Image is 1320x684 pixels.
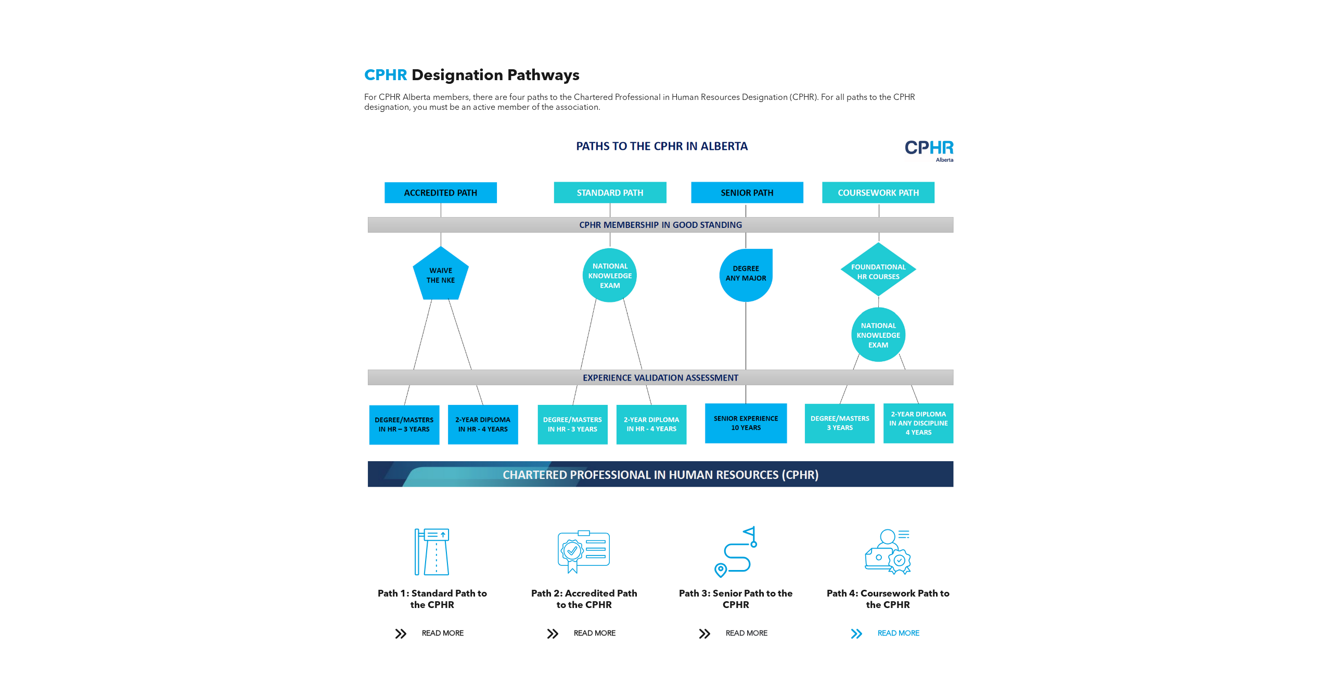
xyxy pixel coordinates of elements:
span: Path 3: Senior Path to the CPHR [679,589,793,610]
span: READ MORE [722,624,771,643]
a: READ MORE [539,624,629,643]
img: A diagram of paths to the cphr in alberta [359,131,962,494]
span: Designation Pathways [412,68,580,84]
span: Path 4: Coursework Path to the CPHR [826,589,949,610]
span: READ MORE [874,624,922,643]
span: READ MORE [570,624,619,643]
a: READ MORE [691,624,780,643]
span: READ MORE [418,624,467,643]
a: READ MORE [387,624,477,643]
span: For CPHR Alberta members, there are four paths to the Chartered Professional in Human Resources D... [364,94,915,112]
span: Path 2: Accredited Path to the CPHR [531,589,637,610]
span: CPHR [364,68,407,84]
a: READ MORE [843,624,932,643]
span: Path 1: Standard Path to the CPHR [377,589,486,610]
